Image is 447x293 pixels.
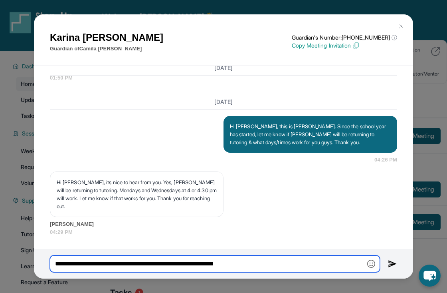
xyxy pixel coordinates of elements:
h3: [DATE] [50,64,397,72]
h1: Karina [PERSON_NAME] [50,30,163,45]
img: Copy Icon [352,42,360,49]
img: Send icon [388,259,397,269]
img: Close Icon [398,23,404,30]
img: Emoji [367,260,375,268]
span: [PERSON_NAME] [50,220,397,228]
p: Hi [PERSON_NAME], this is [PERSON_NAME]. Since the school year has started, let me know if [PERSO... [230,122,391,146]
span: 04:29 PM [50,228,397,236]
p: Hi [PERSON_NAME], its nice to hear from you. Yes, [PERSON_NAME] will be returning to tutoring. Mo... [57,178,217,210]
p: Copy Meeting Invitation [292,42,397,50]
h3: [DATE] [50,98,397,106]
span: 01:50 PM [50,74,397,82]
span: 04:26 PM [374,156,397,164]
button: chat-button [419,265,441,287]
p: Guardian of Camila [PERSON_NAME] [50,45,163,53]
p: Guardian's Number: [PHONE_NUMBER] [292,34,397,42]
span: ⓘ [392,34,397,42]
